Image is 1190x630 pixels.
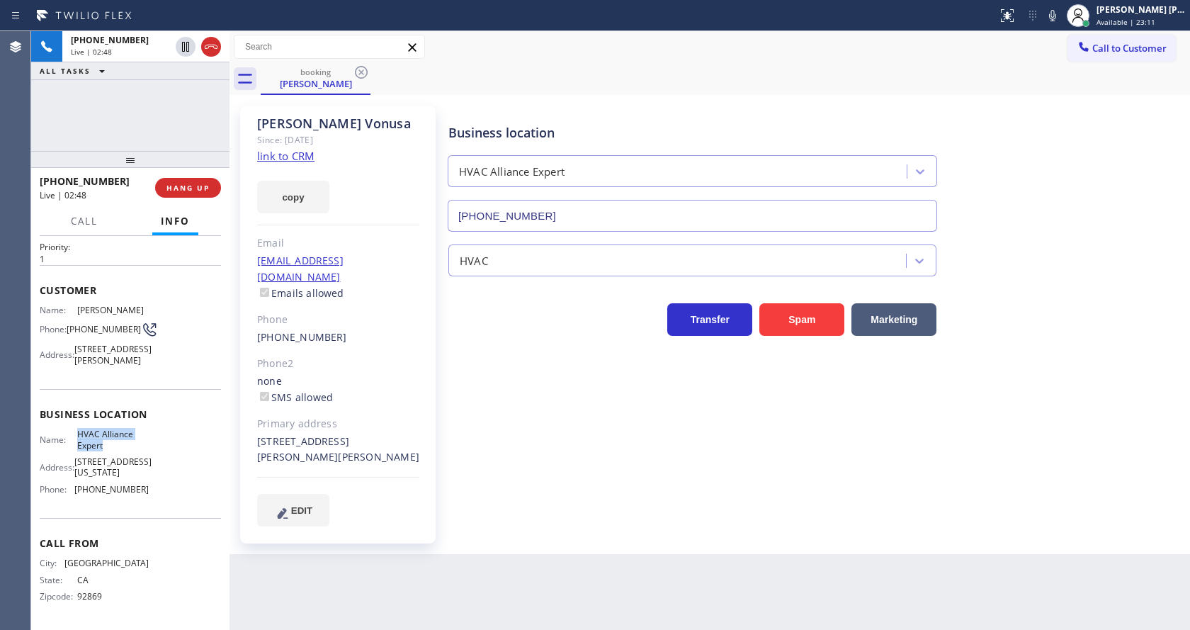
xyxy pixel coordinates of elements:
div: HVAC Alliance Expert [459,164,565,180]
span: [PHONE_NUMBER] [67,324,141,334]
span: Customer [40,283,221,297]
p: 1 [40,253,221,265]
span: Live | 02:48 [40,189,86,201]
span: Zipcode: [40,591,77,602]
button: Call to Customer [1067,35,1176,62]
span: [PHONE_NUMBER] [74,484,149,495]
span: Info [161,215,190,227]
button: Mute [1043,6,1062,26]
h2: Priority: [40,241,221,253]
div: Since: [DATE] [257,132,419,148]
span: [PERSON_NAME] [77,305,148,315]
span: CA [77,575,148,585]
a: link to CRM [257,149,314,163]
span: Call to Customer [1092,42,1167,55]
button: copy [257,181,329,213]
input: Search [234,35,424,58]
label: SMS allowed [257,390,333,404]
span: Address: [40,462,74,473]
span: Available | 23:11 [1096,17,1155,27]
span: Live | 02:48 [71,47,112,57]
span: City: [40,558,64,568]
div: Email [257,235,419,252]
button: HANG UP [155,178,221,198]
span: Phone: [40,484,74,495]
button: Transfer [667,303,752,336]
button: Hang up [201,37,221,57]
div: [PERSON_NAME] [PERSON_NAME] [1096,4,1186,16]
span: Business location [40,407,221,421]
button: Hold Customer [176,37,195,57]
div: booking [262,67,369,77]
input: Emails allowed [260,288,269,297]
input: SMS allowed [260,392,269,401]
div: Business location [448,123,936,142]
span: State: [40,575,77,585]
button: EDIT [257,494,329,527]
span: Name: [40,305,77,315]
button: Marketing [851,303,936,336]
div: HVAC [460,252,488,269]
span: Name: [40,434,77,445]
span: HVAC Alliance Expert [77,429,148,451]
span: [STREET_ADDRESS][US_STATE] [74,456,152,478]
span: HANG UP [166,183,210,193]
span: ALL TASKS [40,66,91,76]
span: [PHONE_NUMBER] [71,34,149,46]
span: 92869 [77,591,148,602]
span: [STREET_ADDRESS][PERSON_NAME] [74,344,152,366]
button: ALL TASKS [31,62,119,79]
div: Phone [257,312,419,328]
a: [PHONE_NUMBER] [257,330,347,344]
div: Phone2 [257,356,419,372]
div: Edward Vonusa [262,63,369,94]
div: [PERSON_NAME] [262,77,369,90]
div: [PERSON_NAME] Vonusa [257,116,419,132]
div: Primary address [257,416,419,432]
label: Emails allowed [257,286,344,300]
span: [PHONE_NUMBER] [40,174,130,188]
button: Spam [759,303,844,336]
input: Phone Number [448,200,937,232]
button: Call [62,208,106,235]
span: EDIT [291,505,312,516]
a: [EMAIL_ADDRESS][DOMAIN_NAME] [257,254,344,283]
span: [GEOGRAPHIC_DATA] [64,558,149,568]
span: Address: [40,349,74,360]
span: Phone: [40,324,67,334]
span: Call [71,215,98,227]
span: Call From [40,536,221,550]
div: [STREET_ADDRESS][PERSON_NAME][PERSON_NAME] [257,434,419,466]
button: Info [152,208,198,235]
div: none [257,373,419,406]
